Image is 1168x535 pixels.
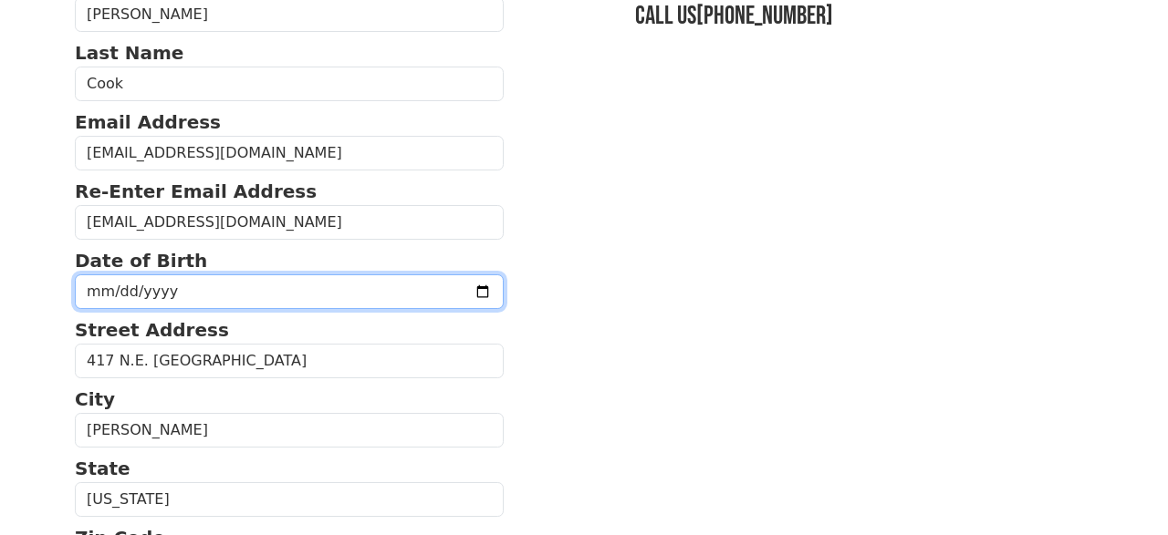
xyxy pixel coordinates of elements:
strong: Street Address [75,319,229,341]
input: Email Address [75,136,504,170]
strong: Re-Enter Email Address [75,180,317,202]
a: [PHONE_NUMBER] [696,1,833,31]
input: Re-Enter Email Address [75,205,504,240]
strong: Email Address [75,111,221,133]
strong: Date of Birth [75,250,207,272]
input: Street Address [75,344,504,378]
strong: Last Name [75,42,183,64]
input: Last Name [75,67,504,101]
input: City [75,413,504,448]
strong: State [75,458,130,479]
h3: Call us [635,1,1093,32]
strong: City [75,388,115,410]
